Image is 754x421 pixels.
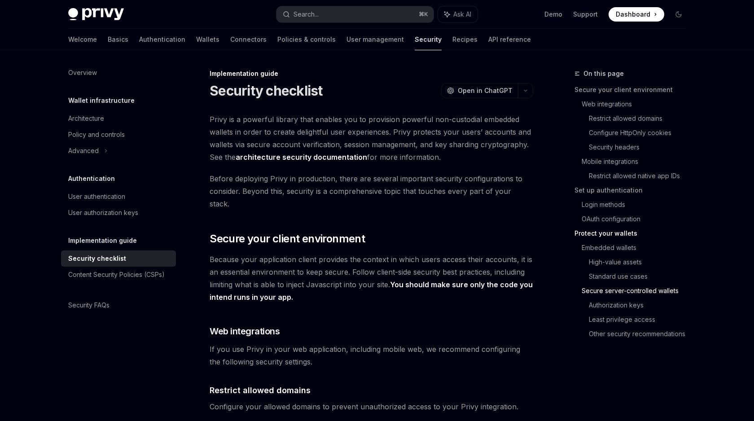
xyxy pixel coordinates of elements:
span: Restrict allowed domains [210,384,311,396]
a: User management [346,29,404,50]
img: dark logo [68,8,124,21]
a: API reference [488,29,531,50]
a: Content Security Policies (CSPs) [61,267,176,283]
a: Demo [544,10,562,19]
span: If you use Privy in your web application, including mobile web, we recommend configuring the foll... [210,343,533,368]
a: Restrict allowed domains [589,111,693,126]
span: Configure your allowed domains to prevent unauthorized access to your Privy integration. [210,400,533,413]
a: Authentication [139,29,185,50]
span: Privy is a powerful library that enables you to provision powerful non-custodial embedded wallets... [210,113,533,163]
span: Because your application client provides the context in which users access their accounts, it is ... [210,253,533,303]
div: Content Security Policies (CSPs) [68,269,165,280]
span: Web integrations [210,325,280,338]
span: Secure your client environment [210,232,365,246]
a: Set up authentication [574,183,693,197]
a: Welcome [68,29,97,50]
h5: Wallet infrastructure [68,95,135,106]
a: Architecture [61,110,176,127]
a: Mobile integrations [582,154,693,169]
div: Security checklist [68,253,126,264]
h5: Implementation guide [68,235,137,246]
a: Protect your wallets [574,226,693,241]
a: Security headers [589,140,693,154]
a: Connectors [230,29,267,50]
span: Before deploying Privy in production, there are several important security configurations to cons... [210,172,533,210]
a: Least privilege access [589,312,693,327]
button: Ask AI [438,6,478,22]
a: Policies & controls [277,29,336,50]
div: Security FAQs [68,300,110,311]
a: Overview [61,65,176,81]
a: Restrict allowed native app IDs [589,169,693,183]
span: Ask AI [453,10,471,19]
div: User authorization keys [68,207,138,218]
div: Advanced [68,145,99,156]
a: Standard use cases [589,269,693,284]
a: User authorization keys [61,205,176,221]
div: User authentication [68,191,125,202]
span: On this page [583,68,624,79]
a: Support [573,10,598,19]
a: Security checklist [61,250,176,267]
a: Login methods [582,197,693,212]
div: Architecture [68,113,104,124]
a: Recipes [452,29,478,50]
a: Configure HttpOnly cookies [589,126,693,140]
button: Open in ChatGPT [441,83,518,98]
a: Secure server-controlled wallets [582,284,693,298]
a: Other security recommendations [589,327,693,341]
a: Web integrations [582,97,693,111]
a: Basics [108,29,128,50]
button: Search...⌘K [276,6,434,22]
a: Authorization keys [589,298,693,312]
h5: Authentication [68,173,115,184]
div: Search... [294,9,319,20]
a: Secure your client environment [574,83,693,97]
a: User authentication [61,189,176,205]
span: ⌘ K [419,11,428,18]
a: Security [415,29,442,50]
h1: Security checklist [210,83,323,99]
span: Open in ChatGPT [458,86,513,95]
a: OAuth configuration [582,212,693,226]
a: architecture security documentation [236,153,367,162]
a: Wallets [196,29,219,50]
a: Embedded wallets [582,241,693,255]
a: Dashboard [609,7,664,22]
div: Overview [68,67,97,78]
a: Security FAQs [61,297,176,313]
span: Dashboard [616,10,650,19]
button: Toggle dark mode [671,7,686,22]
a: High-value assets [589,255,693,269]
div: Policy and controls [68,129,125,140]
a: Policy and controls [61,127,176,143]
div: Implementation guide [210,69,533,78]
